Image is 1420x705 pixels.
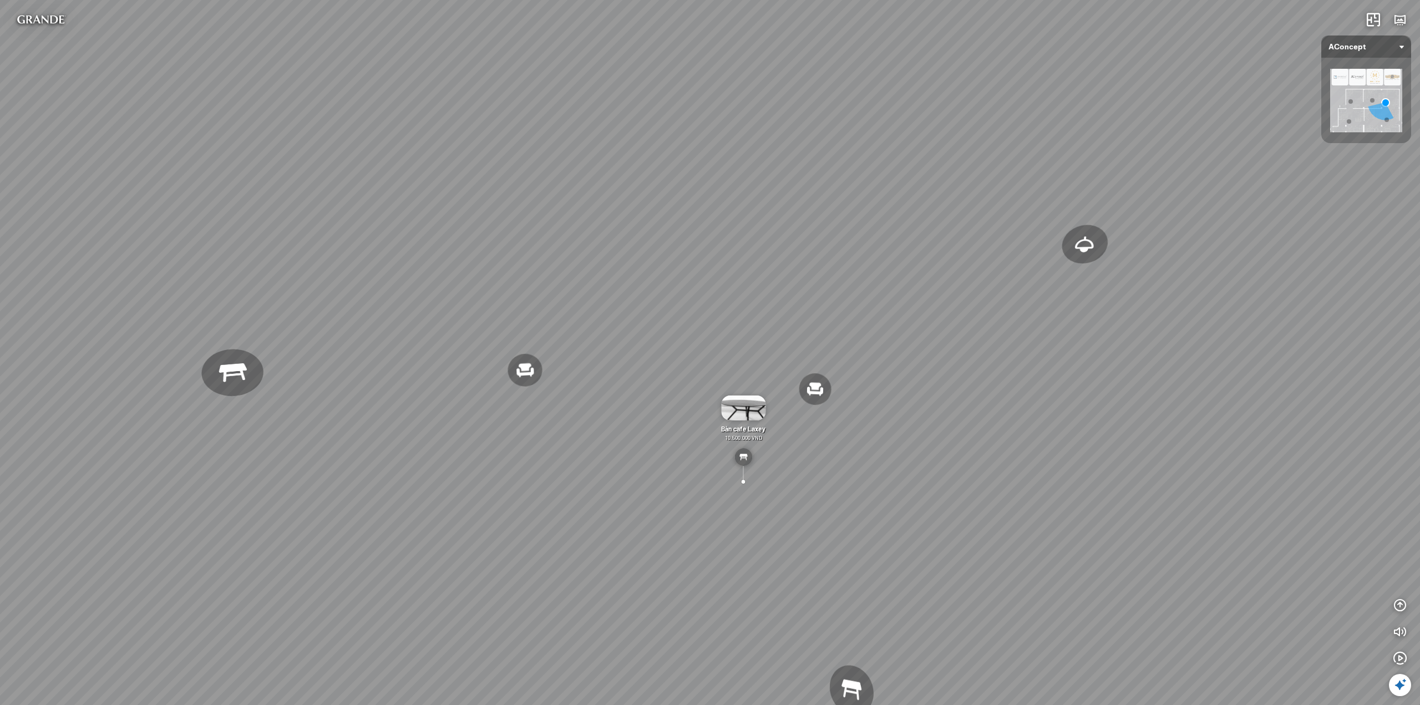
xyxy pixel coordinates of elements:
span: 10.500.000 VND [725,434,762,441]
img: AConcept_CTMHTJT2R6E4.png [1330,69,1402,132]
span: Bàn cafe Laxey [721,425,765,433]
span: AConcept [1328,35,1404,58]
img: logo [9,9,73,31]
img: table_YREKD739JCN6.svg [734,448,752,466]
img: B_n_cafe_Laxey_4XGWNAEYRY6G.gif [721,395,765,420]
